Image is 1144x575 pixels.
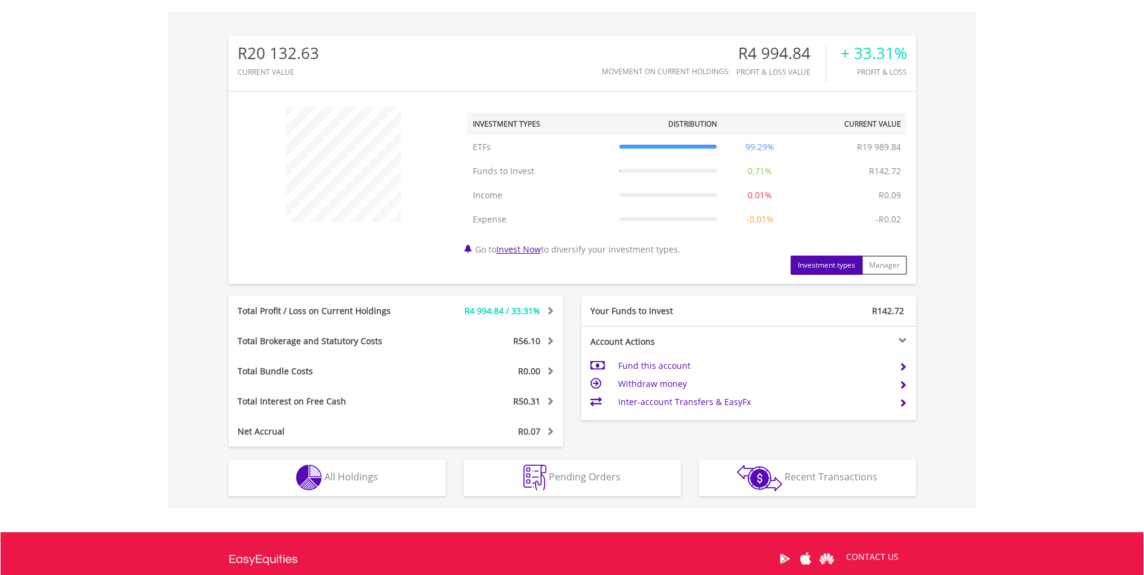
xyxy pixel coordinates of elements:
[229,335,424,347] div: Total Brokerage and Statutory Costs
[229,395,424,407] div: Total Interest on Free Cash
[238,45,319,62] div: R20 132.63
[668,119,717,129] div: Distribution
[723,135,797,159] td: 99.29%
[464,460,681,496] button: Pending Orders
[602,68,730,75] div: Movement on Current Holdings:
[324,470,378,483] span: All Holdings
[699,460,916,496] button: Recent Transactions
[851,135,907,159] td: R19 989.84
[523,465,546,491] img: pending_instructions-wht.png
[723,207,797,231] td: -0.01%
[723,159,797,183] td: 0.71%
[229,365,424,377] div: Total Bundle Costs
[841,68,907,76] div: Profit & Loss
[870,207,907,231] td: -R0.02
[496,244,541,255] a: Invest Now
[229,305,424,317] div: Total Profit / Loss on Current Holdings
[467,207,613,231] td: Expense
[581,336,749,348] div: Account Actions
[467,183,613,207] td: Income
[838,540,907,574] a: CONTACT US
[467,135,613,159] td: ETFs
[518,365,540,377] span: R0.00
[458,101,916,275] div: Go to to diversify your investment types.
[238,68,319,76] div: CURRENT VALUE
[467,113,613,135] th: Investment Types
[618,357,889,375] td: Fund this account
[229,426,424,438] div: Net Accrual
[618,393,889,411] td: Inter-account Transfers & EasyFx
[841,45,907,62] div: + 33.31%
[723,183,797,207] td: 0.01%
[549,470,621,483] span: Pending Orders
[296,465,322,491] img: holdings-wht.png
[467,159,613,183] td: Funds to Invest
[797,113,907,135] th: Current Value
[513,395,540,407] span: R50.31
[785,470,877,483] span: Recent Transactions
[518,426,540,437] span: R0.07
[863,159,907,183] td: R142.72
[513,335,540,347] span: R56.10
[862,256,907,275] button: Manager
[464,305,540,316] span: R4 994.84 / 33.31%
[736,45,826,62] div: R4 994.84
[737,465,782,491] img: transactions-zar-wht.png
[618,375,889,393] td: Withdraw money
[791,256,862,275] button: Investment types
[229,460,446,496] button: All Holdings
[872,305,904,316] span: R142.72
[736,68,826,76] div: Profit & Loss Value
[873,183,907,207] td: R0.09
[581,305,749,317] div: Your Funds to Invest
